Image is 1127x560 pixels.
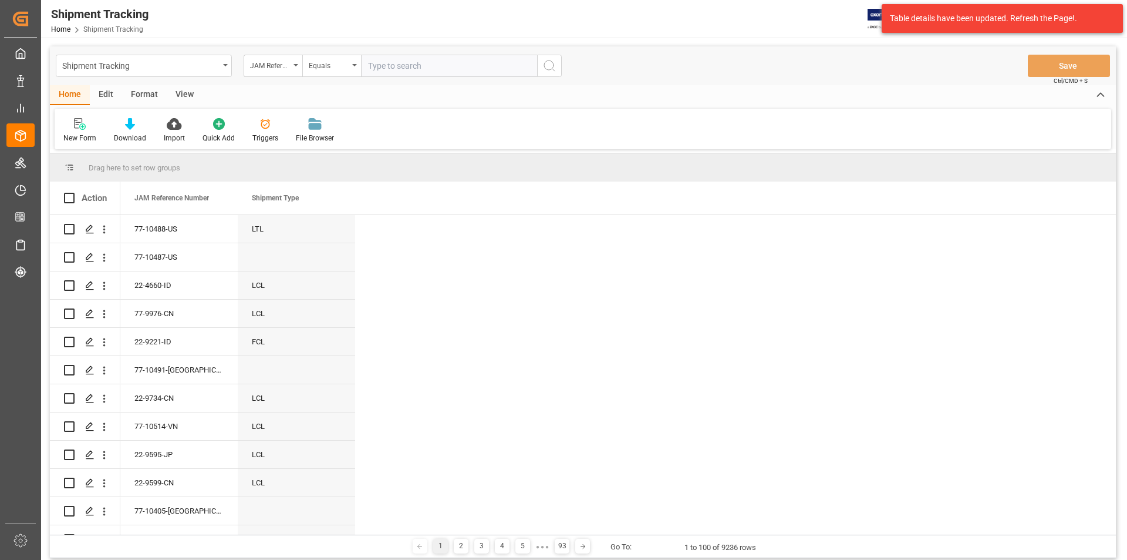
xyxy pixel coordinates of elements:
[50,85,90,105] div: Home
[120,384,355,413] div: Press SPACE to select this row.
[302,55,361,77] button: open menu
[474,539,489,554] div: 3
[120,243,238,271] div: 77-10487-US
[120,300,238,327] div: 77-9976-CN
[238,215,355,243] div: LTL
[684,542,756,554] div: 1 to 100 of 9236 rows
[120,469,238,497] div: 22-9599-CN
[114,133,146,143] div: Download
[120,215,238,243] div: 77-10488-US
[120,497,238,525] div: 77-10405-[GEOGRAPHIC_DATA]
[309,58,349,71] div: Equals
[120,525,238,553] div: 77-10505-[GEOGRAPHIC_DATA]
[120,413,238,440] div: 77-10514-VN
[610,541,632,553] div: Go To:
[238,300,355,327] div: LCL
[238,469,355,497] div: LCL
[50,441,120,469] div: Press SPACE to select this row.
[120,356,238,384] div: 77-10491-[GEOGRAPHIC_DATA]
[120,328,238,356] div: 22-9221-ID
[50,384,120,413] div: Press SPACE to select this row.
[238,328,355,356] div: FCL
[82,193,107,203] div: Action
[238,413,355,440] div: LCL
[50,356,120,384] div: Press SPACE to select this row.
[495,539,509,554] div: 4
[515,539,530,554] div: 5
[244,55,302,77] button: open menu
[890,12,1106,25] div: Table details have been updated. Refresh the Page!.
[89,163,180,172] span: Drag here to set row groups
[250,58,290,71] div: JAM Reference Number
[1028,55,1110,77] button: Save
[296,133,334,143] div: File Browser
[120,413,355,441] div: Press SPACE to select this row.
[51,25,70,33] a: Home
[120,215,355,243] div: Press SPACE to select this row.
[120,441,355,469] div: Press SPACE to select this row.
[361,55,537,77] input: Type to search
[120,356,355,384] div: Press SPACE to select this row.
[238,384,355,412] div: LCL
[120,441,238,468] div: 22-9595-JP
[50,215,120,243] div: Press SPACE to select this row.
[120,271,355,300] div: Press SPACE to select this row.
[164,133,185,143] div: Import
[50,469,120,497] div: Press SPACE to select this row.
[454,539,468,554] div: 2
[50,328,120,356] div: Press SPACE to select this row.
[252,133,278,143] div: Triggers
[134,194,209,202] span: JAM Reference Number
[537,55,562,77] button: search button
[1054,76,1088,85] span: Ctrl/CMD + S
[50,300,120,328] div: Press SPACE to select this row.
[122,85,167,105] div: Format
[51,5,149,23] div: Shipment Tracking
[90,85,122,105] div: Edit
[238,271,355,299] div: LCL
[50,525,120,554] div: Press SPACE to select this row.
[536,542,549,551] div: ● ● ●
[50,413,120,441] div: Press SPACE to select this row.
[120,271,238,299] div: 22-4660-ID
[50,497,120,525] div: Press SPACE to select this row.
[50,243,120,271] div: Press SPACE to select this row.
[203,133,235,143] div: Quick Add
[56,55,232,77] button: open menu
[50,271,120,300] div: Press SPACE to select this row.
[120,328,355,356] div: Press SPACE to select this row.
[252,194,299,202] span: Shipment Type
[62,58,219,72] div: Shipment Tracking
[120,384,238,412] div: 22-9734-CN
[120,300,355,328] div: Press SPACE to select this row.
[120,243,355,271] div: Press SPACE to select this row.
[120,469,355,497] div: Press SPACE to select this row.
[433,539,448,554] div: 1
[120,497,355,525] div: Press SPACE to select this row.
[63,133,96,143] div: New Form
[555,539,569,554] div: 93
[238,441,355,468] div: LCL
[120,525,355,554] div: Press SPACE to select this row.
[167,85,203,105] div: View
[868,9,908,29] img: Exertis%20JAM%20-%20Email%20Logo.jpg_1722504956.jpg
